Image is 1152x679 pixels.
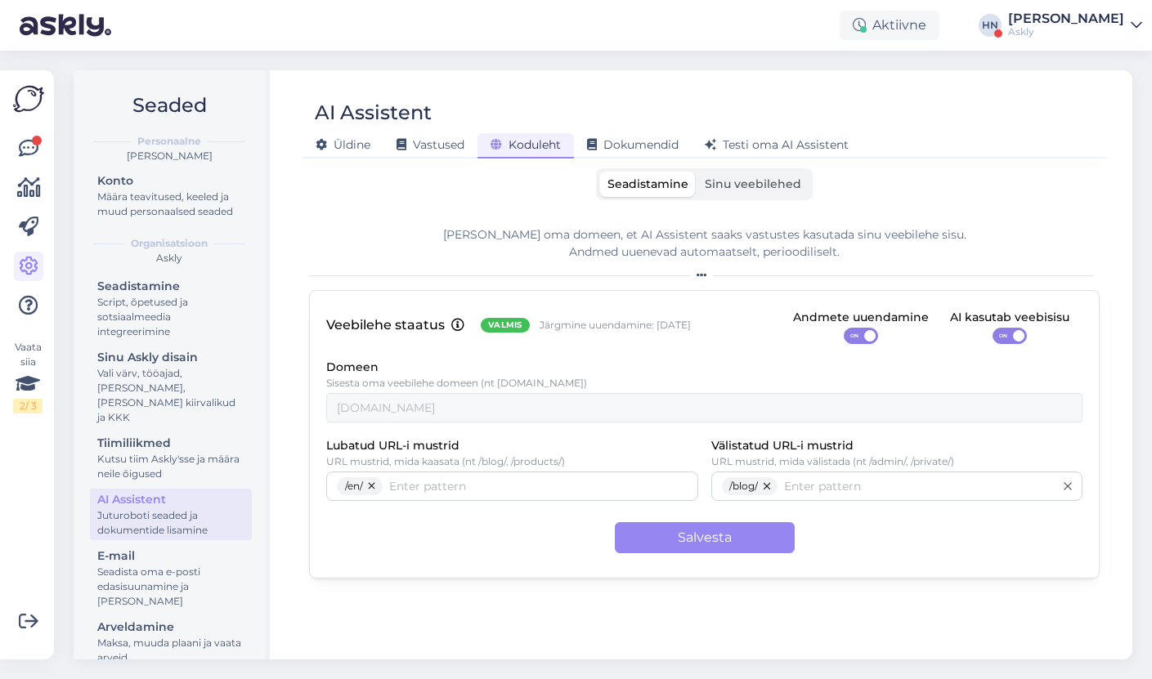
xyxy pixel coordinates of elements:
a: KontoMäära teavitused, keeled ja muud personaalsed seaded [90,170,252,221]
div: HN [979,14,1002,37]
p: URL mustrid, mida välistada (nt /admin/, /private/) [711,456,1083,467]
div: Seadistamine [97,278,244,295]
div: Määra teavitused, keeled ja muud personaalsed seaded [97,190,244,219]
input: Enter pattern [389,477,688,495]
div: Sinu Askly disain [97,349,244,366]
div: Vaata siia [13,340,43,413]
button: Salvesta [615,522,795,553]
div: Kutsu tiim Askly'sse ja määra neile õigused [97,452,244,481]
a: Sinu Askly disainVali värv, tööajad, [PERSON_NAME], [PERSON_NAME] kiirvalikud ja KKK [90,346,252,427]
label: Domeen [326,359,379,377]
span: ON [993,328,1013,343]
div: Seadista oma e-posti edasisuunamine ja [PERSON_NAME] [97,565,244,609]
span: /en/ [345,477,363,495]
div: [PERSON_NAME] [87,149,252,163]
p: Sisesta oma veebilehe domeen (nt [DOMAIN_NAME]) [326,377,1083,389]
h2: Seaded [87,90,252,121]
div: AI kasutab veebisisu [950,309,1069,327]
p: URL mustrid, mida kaasata (nt /blog/, /products/) [326,456,698,467]
div: Maksa, muuda plaani ja vaata arveid [97,636,244,665]
div: Vali värv, tööajad, [PERSON_NAME], [PERSON_NAME] kiirvalikud ja KKK [97,366,244,425]
span: Koduleht [491,137,561,152]
div: Tiimiliikmed [97,435,244,452]
span: Sinu veebilehed [705,176,801,191]
div: Arveldamine [97,619,244,636]
div: Juturoboti seaded ja dokumentide lisamine [97,508,244,538]
a: TiimiliikmedKutsu tiim Askly'sse ja määra neile õigused [90,432,252,484]
a: E-mailSeadista oma e-posti edasisuunamine ja [PERSON_NAME] [90,545,252,611]
input: Enter pattern [784,477,1054,495]
span: Testi oma AI Assistent [705,137,849,152]
b: Personaalne [137,134,201,149]
label: Välistatud URL-i mustrid [711,437,854,455]
div: AI Assistent [315,97,432,128]
span: ON [845,328,864,343]
a: SeadistamineScript, õpetused ja sotsiaalmeedia integreerimine [90,275,252,342]
label: Lubatud URL-i mustrid [326,437,459,455]
div: Konto [97,172,244,190]
img: Askly Logo [13,83,44,114]
a: [PERSON_NAME]Askly [1008,12,1142,38]
span: Valmis [488,319,522,332]
a: AI AssistentJuturoboti seaded ja dokumentide lisamine [90,489,252,540]
div: [PERSON_NAME] [1008,12,1124,25]
span: /blog/ [729,477,758,495]
div: Askly [87,251,252,266]
div: 2 / 3 [13,399,43,413]
p: Veebilehe staatus [326,315,445,336]
span: Dokumendid [587,137,679,152]
p: Järgmine uuendamine: [DATE] [540,319,691,333]
a: ArveldamineMaksa, muuda plaani ja vaata arveid [90,616,252,668]
div: Askly [1008,25,1124,38]
div: AI Assistent [97,491,244,508]
div: Script, õpetused ja sotsiaalmeedia integreerimine [97,295,244,339]
div: [PERSON_NAME] oma domeen, et AI Assistent saaks vastustes kasutada sinu veebilehe sisu. Andmed uu... [309,226,1100,261]
span: Seadistamine [607,176,688,191]
b: Organisatsioon [131,236,208,251]
div: E-mail [97,547,244,565]
span: Üldine [316,137,370,152]
input: example.com [326,393,1083,422]
span: Vastused [397,137,464,152]
div: Andmete uuendamine [793,309,929,327]
div: Aktiivne [840,11,939,40]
